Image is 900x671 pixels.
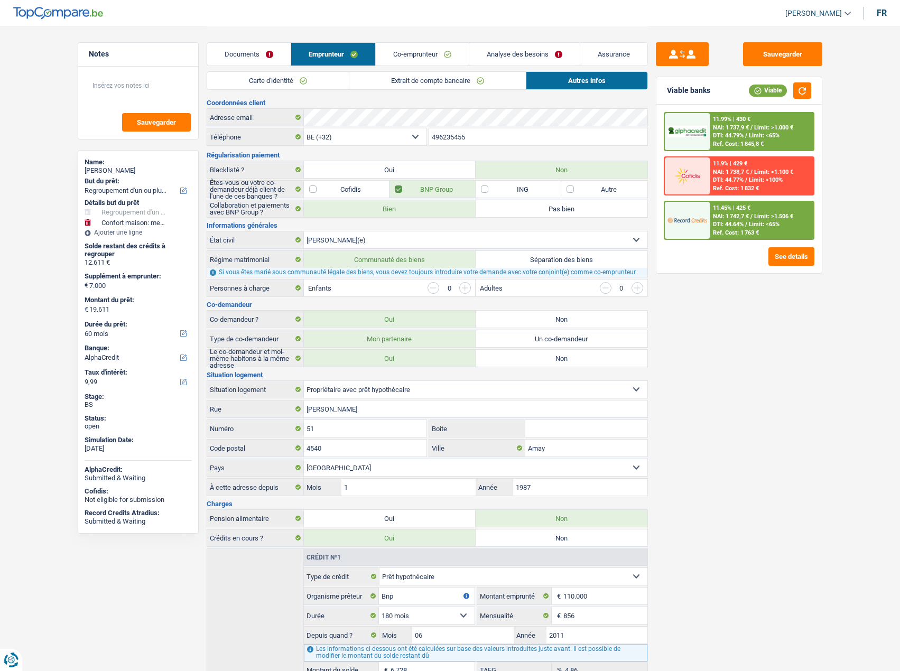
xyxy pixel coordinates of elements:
span: / [745,221,747,228]
label: Rue [207,400,304,417]
label: Mon partenaire [304,330,476,347]
label: Oui [304,529,476,546]
label: Non [476,350,647,367]
span: / [750,213,752,220]
label: Séparation des biens [476,251,647,268]
label: Le co-demandeur et moi-même habitons à la même adresse [207,350,304,367]
span: Limit: <65% [748,221,779,228]
label: Oui [304,510,476,527]
label: Banque: [85,344,190,352]
label: Mois [379,627,412,644]
label: Montant du prêt: [85,296,190,304]
span: / [745,176,747,183]
label: Communauté des biens [304,251,476,268]
div: 0 [444,285,454,292]
div: Crédit nº1 [304,554,344,561]
h3: Situation logement [207,371,648,378]
label: Supplément à emprunter: [85,272,190,281]
label: Année [476,479,513,496]
div: Viable banks [667,86,710,95]
input: 401020304 [429,128,647,145]
span: / [745,132,747,139]
span: € [552,607,563,624]
label: Type de crédit [304,568,379,585]
label: Organisme prêteur [304,588,379,604]
div: open [85,422,192,431]
h3: Régularisation paiement [207,152,648,159]
div: Submitted & Waiting [85,474,192,482]
div: Record Credits Atradius: [85,509,192,517]
div: Not eligible for submission [85,496,192,504]
label: Mensualité [477,607,552,624]
div: Ref. Cost: 1 763 € [712,229,758,236]
div: Simulation Date: [85,436,192,444]
label: Un co-demandeur [476,330,647,347]
span: Limit: <100% [748,176,782,183]
label: Montant emprunté [477,588,552,604]
div: Détails but du prêt [85,199,192,207]
span: € [85,305,88,314]
label: Type de co-demandeur [207,330,304,347]
span: NAI: 1 737,9 € [712,124,748,131]
div: Les informations ci-dessous ont été calculées sur base des valeurs introduites juste avant. Il es... [304,644,647,661]
label: Oui [304,350,476,367]
label: Collaboration et paiements avec BNP Group ? [207,200,304,217]
label: Non [476,529,647,546]
label: Oui [304,311,476,328]
label: Co-demandeur ? [207,311,304,328]
div: Submitted & Waiting [85,517,192,526]
div: [PERSON_NAME] [85,166,192,175]
a: Documents [207,43,291,66]
a: Analyse des besoins [469,43,580,66]
span: [PERSON_NAME] [785,9,842,18]
label: Taux d'intérêt: [85,368,190,377]
label: Numéro [207,420,304,437]
button: Sauvegarder [743,42,822,66]
div: 11.99% | 430 € [712,116,750,123]
label: Pension alimentaire [207,510,304,527]
span: DTI: 44.77% [712,176,743,183]
div: Si vous êtes marié sous communauté légale des biens, vous devez toujours introduire votre demande... [207,268,647,277]
input: MM [412,627,513,644]
label: ING [476,181,561,198]
div: 12.611 € [85,258,192,267]
span: DTI: 44.64% [712,221,743,228]
label: Enfants [308,285,331,292]
span: / [750,124,752,131]
input: AAAA [513,479,647,496]
button: See details [768,247,814,266]
label: Pas bien [476,200,647,217]
h3: Co-demandeur [207,301,648,308]
div: Ref. Cost: 1 845,8 € [712,141,763,147]
label: Crédits en cours ? [207,529,304,546]
div: 11.9% | 429 € [712,160,747,167]
h3: Coordonnées client [207,99,648,106]
label: Mois [304,479,341,496]
label: Situation logement [207,381,304,398]
a: Autres infos [526,72,647,89]
label: Cofidis [304,181,389,198]
span: Limit: >1.506 € [754,213,793,220]
input: AAAA [546,627,647,644]
label: À cette adresse depuis [207,479,304,496]
label: Adresse email [207,109,304,126]
div: Status: [85,414,192,423]
label: Régime matrimonial [207,251,304,268]
div: Ajouter une ligne [85,229,192,236]
div: Viable [749,85,787,96]
label: BNP Group [389,181,475,198]
label: Durée [304,607,379,624]
label: But du prêt: [85,177,190,185]
span: € [552,588,563,604]
label: Êtes-vous ou votre co-demandeur déjà client de l'une de ces banques ? [207,181,304,198]
label: Adultes [480,285,503,292]
div: Stage: [85,393,192,401]
div: BS [85,400,192,409]
input: MM [341,479,475,496]
label: Autre [561,181,647,198]
div: [DATE] [85,444,192,453]
img: AlphaCredit [667,126,707,138]
label: Ville [429,440,525,456]
label: Non [476,510,647,527]
label: Année [514,627,546,644]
